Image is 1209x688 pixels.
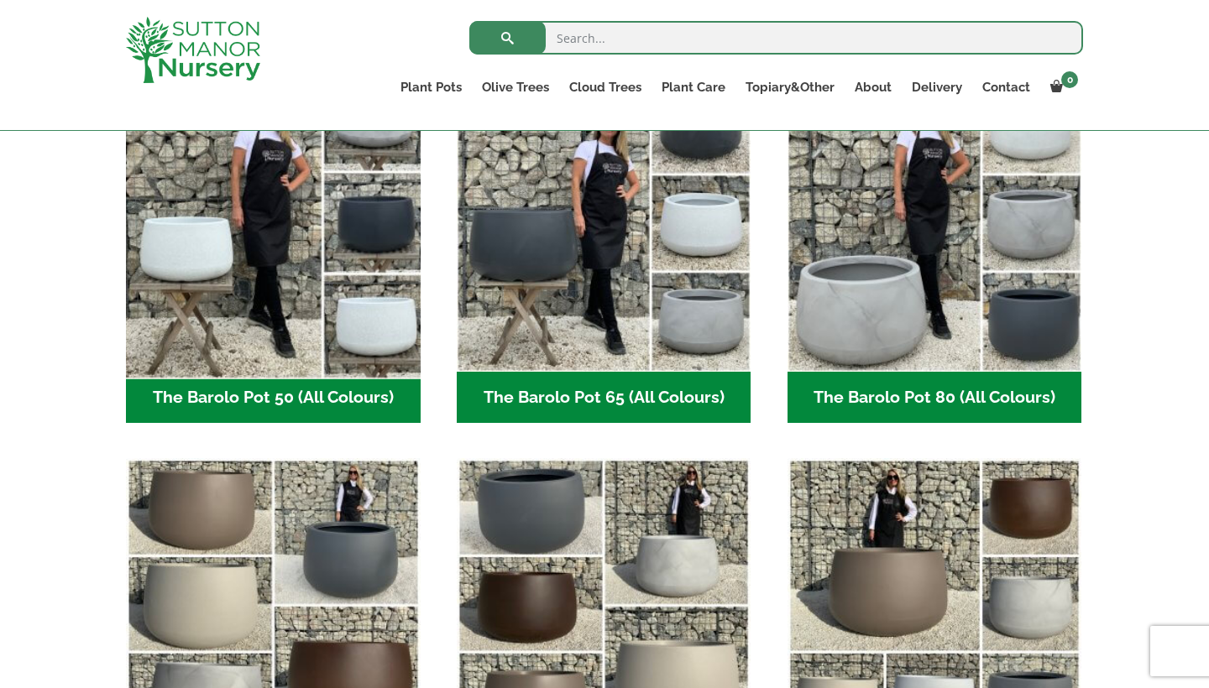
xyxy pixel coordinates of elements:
h2: The Barolo Pot 80 (All Colours) [788,372,1082,424]
img: The Barolo Pot 80 (All Colours) [788,77,1082,372]
img: The Barolo Pot 50 (All Colours) [118,70,427,378]
a: Cloud Trees [559,76,652,99]
input: Search... [469,21,1083,55]
a: Topiary&Other [735,76,845,99]
img: logo [126,17,260,83]
a: Plant Care [652,76,735,99]
span: 0 [1061,71,1078,88]
a: Plant Pots [390,76,472,99]
a: Visit product category The Barolo Pot 80 (All Colours) [788,77,1082,423]
a: Visit product category The Barolo Pot 50 (All Colours) [126,77,421,423]
a: 0 [1040,76,1083,99]
a: Olive Trees [472,76,559,99]
img: The Barolo Pot 65 (All Colours) [457,77,751,372]
a: Delivery [902,76,972,99]
a: About [845,76,902,99]
a: Visit product category The Barolo Pot 65 (All Colours) [457,77,751,423]
h2: The Barolo Pot 65 (All Colours) [457,372,751,424]
h2: The Barolo Pot 50 (All Colours) [126,372,421,424]
a: Contact [972,76,1040,99]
